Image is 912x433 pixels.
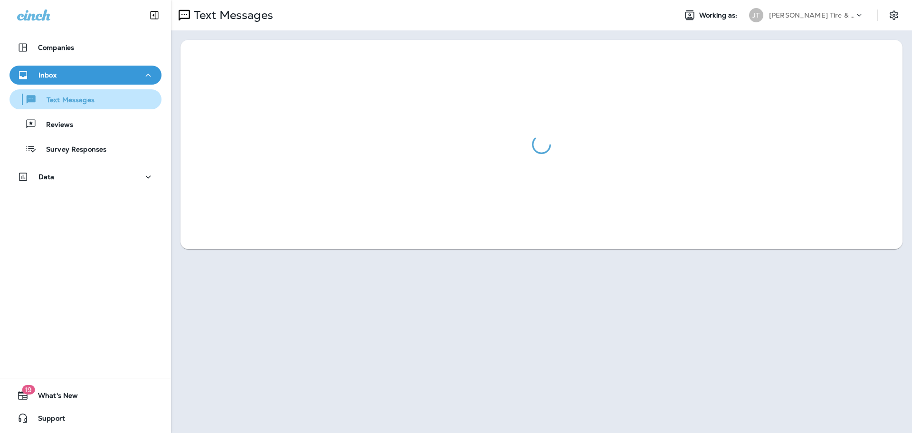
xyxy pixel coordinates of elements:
[9,386,161,405] button: 19What's New
[37,121,73,130] p: Reviews
[9,38,161,57] button: Companies
[9,139,161,159] button: Survey Responses
[769,11,855,19] p: [PERSON_NAME] Tire & Auto
[38,173,55,181] p: Data
[37,96,95,105] p: Text Messages
[9,409,161,428] button: Support
[699,11,740,19] span: Working as:
[190,8,273,22] p: Text Messages
[141,6,168,25] button: Collapse Sidebar
[28,392,78,403] span: What's New
[22,385,35,395] span: 19
[38,44,74,51] p: Companies
[9,114,161,134] button: Reviews
[885,7,902,24] button: Settings
[9,89,161,109] button: Text Messages
[9,66,161,85] button: Inbox
[38,71,57,79] p: Inbox
[28,414,65,426] span: Support
[37,145,106,154] p: Survey Responses
[9,167,161,186] button: Data
[749,8,763,22] div: JT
